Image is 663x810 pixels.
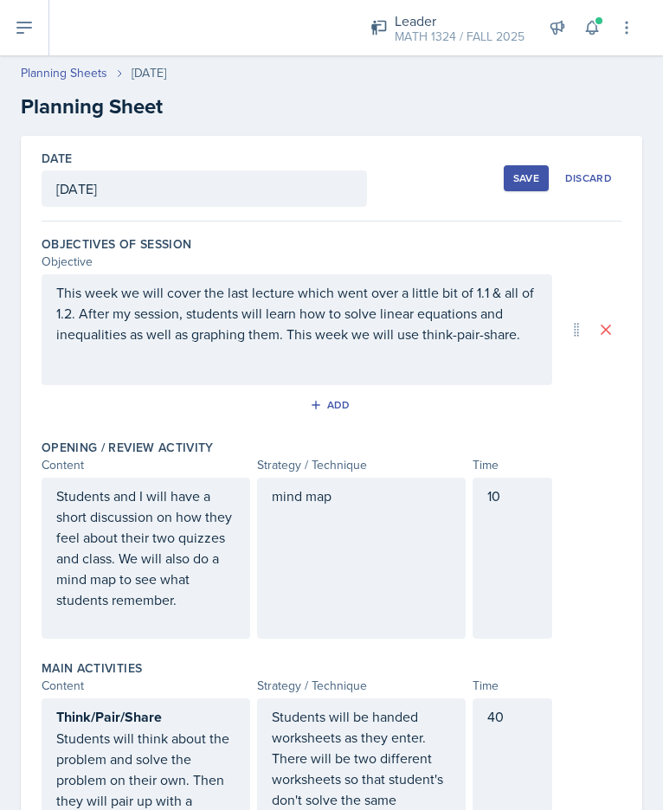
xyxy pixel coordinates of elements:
div: Save [513,171,539,185]
button: Discard [556,165,621,191]
h2: Planning Sheet [21,91,642,122]
p: mind map [272,485,451,506]
label: Opening / Review Activity [42,439,214,456]
label: Date [42,150,72,167]
div: MATH 1324 / FALL 2025 [395,28,525,46]
label: Objectives of Session [42,235,191,253]
button: Save [504,165,549,191]
div: Time [473,677,552,695]
label: Main Activities [42,659,142,677]
div: Discard [565,171,612,185]
a: Planning Sheets [21,64,107,82]
div: Strategy / Technique [257,456,466,474]
button: Add [304,392,360,418]
div: Time [473,456,552,474]
div: Strategy / Technique [257,677,466,695]
div: Leader [395,10,525,31]
p: Students and I will have a short discussion on how they feel about their two quizzes and class. W... [56,485,235,610]
div: Content [42,677,250,695]
strong: Think/Pair/Share [56,707,162,727]
p: This week we will cover the last lecture which went over a little bit of 1.1 & all of 1.2. After ... [56,282,537,344]
div: Add [313,398,351,412]
div: [DATE] [132,64,166,82]
div: Objective [42,253,552,271]
div: Content [42,456,250,474]
p: 40 [487,706,537,727]
p: 10 [487,485,537,506]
